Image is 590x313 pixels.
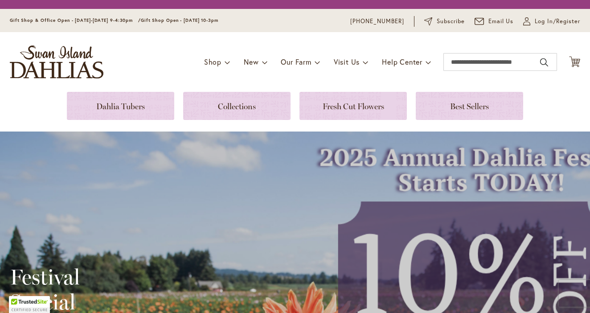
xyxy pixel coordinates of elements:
[437,17,465,26] span: Subscribe
[535,17,580,26] span: Log In/Register
[424,17,465,26] a: Subscribe
[204,57,221,66] span: Shop
[523,17,580,26] a: Log In/Register
[10,45,103,78] a: store logo
[334,57,360,66] span: Visit Us
[244,57,258,66] span: New
[281,57,311,66] span: Our Farm
[141,17,218,23] span: Gift Shop Open - [DATE] 10-3pm
[475,17,514,26] a: Email Us
[350,17,404,26] a: [PHONE_NUMBER]
[540,55,548,70] button: Search
[488,17,514,26] span: Email Us
[10,17,141,23] span: Gift Shop & Office Open - [DATE]-[DATE] 9-4:30pm /
[382,57,422,66] span: Help Center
